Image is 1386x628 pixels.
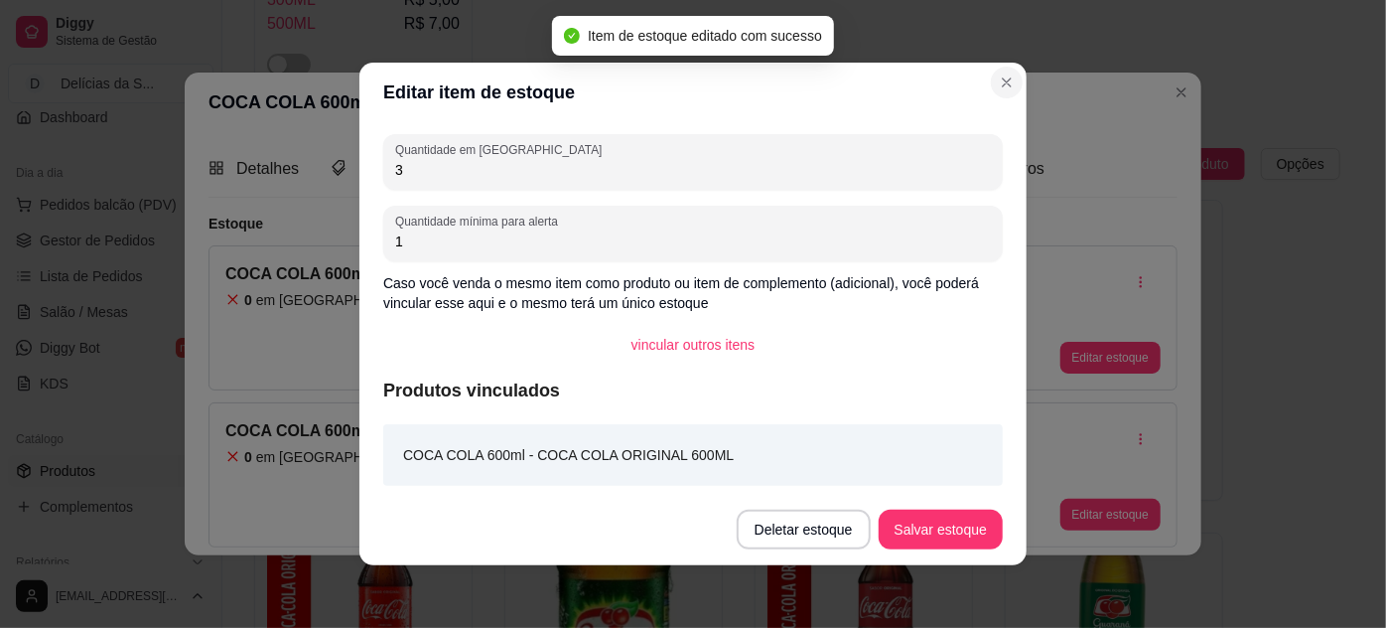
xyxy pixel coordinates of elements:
header: Editar item de estoque [359,63,1027,122]
button: Salvar estoque [879,510,1003,549]
label: Quantidade mínima para alerta [395,213,565,230]
span: check-circle [564,28,580,44]
button: Deletar estoque [737,510,871,549]
span: Item de estoque editado com sucesso [588,28,822,44]
input: Quantidade mínima para alerta [395,232,991,251]
input: Quantidade em estoque [395,160,991,180]
button: vincular outros itens [616,325,771,365]
label: Quantidade em [GEOGRAPHIC_DATA] [395,141,609,158]
article: COCA COLA 600ml - COCA COLA ORIGINAL 600ML [403,444,734,466]
p: Caso você venda o mesmo item como produto ou item de complemento (adicional), você poderá vincula... [383,273,1003,313]
article: Produtos vinculados [383,377,1003,404]
button: Close [991,67,1023,98]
